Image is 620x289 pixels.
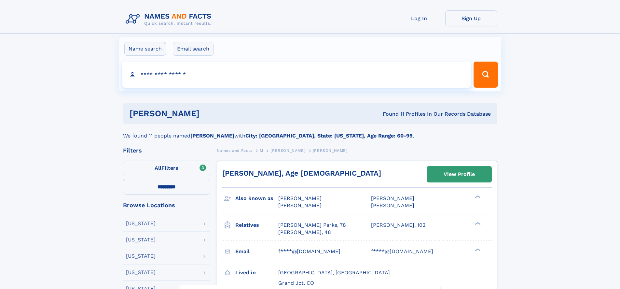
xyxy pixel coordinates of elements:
[126,270,156,275] div: [US_STATE]
[190,133,234,139] b: [PERSON_NAME]
[393,10,445,26] a: Log In
[445,10,497,26] a: Sign Up
[123,148,210,153] div: Filters
[270,148,305,153] span: [PERSON_NAME]
[235,220,278,231] h3: Relatives
[371,222,425,229] a: [PERSON_NAME], 102
[235,267,278,278] h3: Lived in
[473,248,481,252] div: ❯
[270,146,305,154] a: [PERSON_NAME]
[371,195,414,201] span: [PERSON_NAME]
[473,195,481,199] div: ❯
[278,229,331,236] a: [PERSON_NAME], 48
[278,222,346,229] a: [PERSON_NAME] Parks, 78
[235,193,278,204] h3: Also known as
[444,167,475,182] div: View Profile
[278,269,390,276] span: [GEOGRAPHIC_DATA], [GEOGRAPHIC_DATA]
[278,195,322,201] span: [PERSON_NAME]
[123,161,210,176] label: Filters
[278,202,322,209] span: [PERSON_NAME]
[245,133,413,139] b: City: [GEOGRAPHIC_DATA], State: [US_STATE], Age Range: 60-99
[123,124,497,140] div: We found 11 people named with .
[222,169,381,177] a: [PERSON_NAME], Age [DEMOGRAPHIC_DATA]
[291,110,491,118] div: Found 11 Profiles In Our Records Database
[123,10,217,28] img: Logo Names and Facts
[130,109,291,118] h1: [PERSON_NAME]
[313,148,348,153] span: [PERSON_NAME]
[427,166,491,182] a: View Profile
[126,221,156,226] div: [US_STATE]
[126,253,156,259] div: [US_STATE]
[474,62,498,88] button: Search Button
[473,221,481,225] div: ❯
[260,148,263,153] span: M
[155,165,161,171] span: All
[173,42,214,56] label: Email search
[124,42,166,56] label: Name search
[123,202,210,208] div: Browse Locations
[126,237,156,242] div: [US_STATE]
[371,202,414,209] span: [PERSON_NAME]
[217,146,253,154] a: Names and Facts
[278,280,314,286] span: Grand Jct, CO
[260,146,263,154] a: M
[122,62,471,88] input: search input
[235,246,278,257] h3: Email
